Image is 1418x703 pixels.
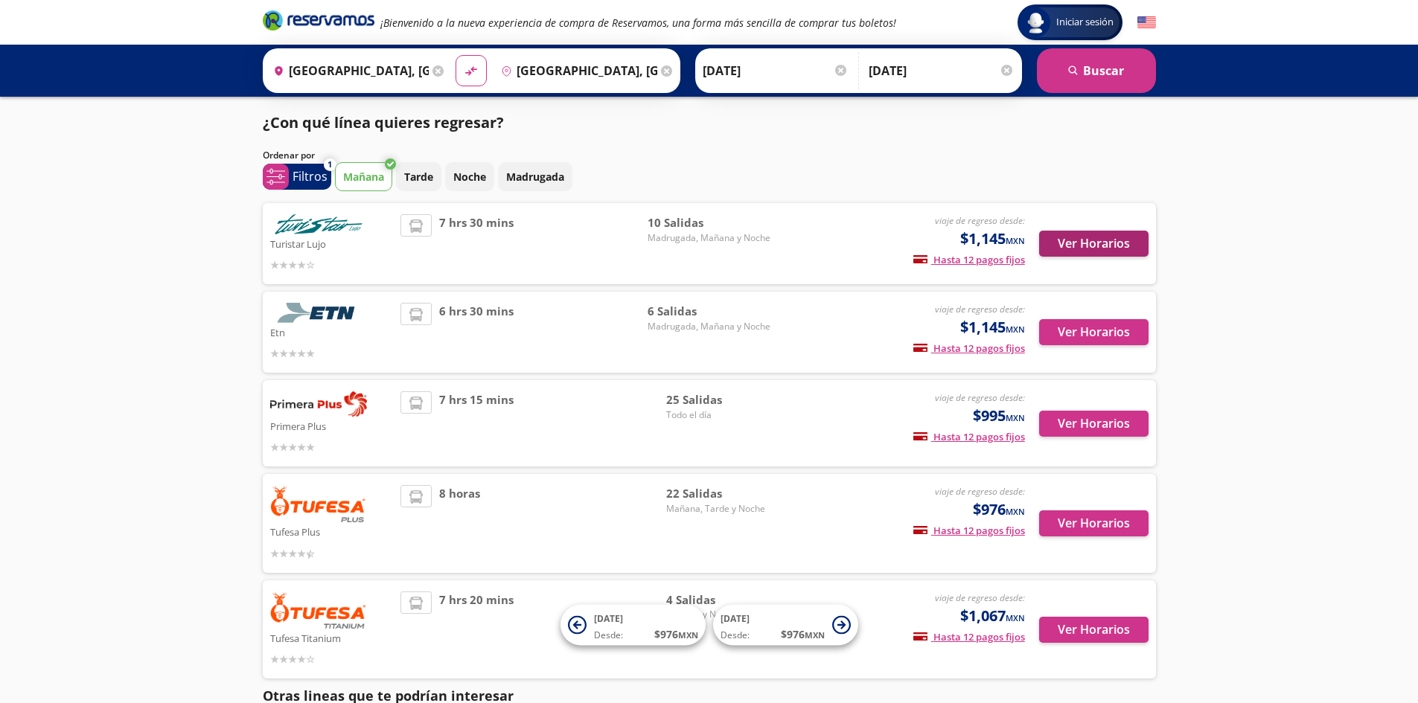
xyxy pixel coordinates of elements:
span: $1,145 [960,316,1025,338]
small: MXN [1006,412,1025,423]
em: viaje de regreso desde: [935,214,1025,227]
span: $1,067 [960,605,1025,627]
span: Madrugada, Mañana y Noche [648,320,770,333]
em: viaje de regreso desde: [935,303,1025,315]
span: Todo el día [666,408,770,422]
p: Ordenar por [263,149,315,162]
span: 7 hrs 20 mins [439,591,514,668]
em: viaje de regreso desde: [935,591,1025,604]
button: Madrugada [498,162,572,191]
span: 22 Salidas [666,485,770,502]
p: Tufesa Plus [270,522,394,540]
small: MXN [1006,612,1025,623]
button: Mañana [335,162,392,191]
input: Elegir Fecha [703,52,849,89]
button: Ver Horarios [1039,319,1149,345]
span: Hasta 12 pagos fijos [913,430,1025,443]
button: [DATE]Desde:$976MXN [561,605,706,646]
em: viaje de regreso desde: [935,485,1025,498]
img: Primera Plus [270,391,367,417]
p: Noche [453,169,486,184]
button: Ver Horarios [1039,411,1149,437]
button: [DATE]Desde:$976MXN [713,605,858,646]
button: Tarde [396,162,441,191]
span: [DATE] [594,612,623,625]
img: Tufesa Titanium [270,591,367,629]
span: $ 976 [654,626,698,642]
small: MXN [1006,324,1025,335]
button: 1Filtros [263,164,331,190]
span: $1,145 [960,228,1025,250]
em: viaje de regreso desde: [935,391,1025,404]
span: Hasta 12 pagos fijos [913,630,1025,643]
span: 25 Salidas [666,391,770,408]
p: Tarde [404,169,433,184]
input: Buscar Destino [495,52,657,89]
span: 1 [328,158,332,171]
span: $976 [973,498,1025,521]
span: Madrugada, Mañana y Noche [648,231,770,245]
span: 7 hrs 15 mins [439,391,514,455]
img: Turistar Lujo [270,214,367,234]
p: Tufesa Titanium [270,629,394,646]
p: ¿Con qué línea quieres regresar? [263,112,504,134]
img: Etn [270,303,367,323]
p: Filtros [293,167,328,185]
p: Mañana [343,169,384,184]
p: Madrugada [506,169,564,184]
span: Mañana, Tarde y Noche [666,502,770,516]
span: Hasta 12 pagos fijos [913,524,1025,537]
a: Brand Logo [263,9,374,36]
p: Etn [270,323,394,341]
span: [DATE] [721,612,750,625]
span: 6 hrs 30 mins [439,303,514,362]
span: 8 horas [439,485,480,562]
input: Opcional [869,52,1015,89]
small: MXN [805,629,825,641]
span: $ 976 [781,626,825,642]
small: MXN [1006,506,1025,517]
input: Buscar Origen [267,52,429,89]
span: $995 [973,405,1025,427]
button: English [1137,13,1156,32]
button: Ver Horarios [1039,617,1149,643]
span: Hasta 12 pagos fijos [913,253,1025,266]
small: MXN [1006,235,1025,246]
button: Buscar [1037,48,1156,93]
span: 7 hrs 30 mins [439,214,514,273]
em: ¡Bienvenido a la nueva experiencia de compra de Reservamos, una forma más sencilla de comprar tus... [380,16,896,30]
i: Brand Logo [263,9,374,31]
button: Ver Horarios [1039,510,1149,536]
small: MXN [678,629,698,641]
button: Ver Horarios [1039,231,1149,257]
span: 4 Salidas [666,591,770,609]
span: Desde: [721,629,750,642]
p: Primera Plus [270,417,394,434]
span: 10 Salidas [648,214,770,231]
button: Noche [445,162,494,191]
span: Desde: [594,629,623,642]
span: Hasta 12 pagos fijos [913,341,1025,355]
p: Turistar Lujo [270,234,394,252]
span: Iniciar sesión [1050,15,1120,30]
img: Tufesa Plus [270,485,367,522]
span: 6 Salidas [648,303,770,320]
